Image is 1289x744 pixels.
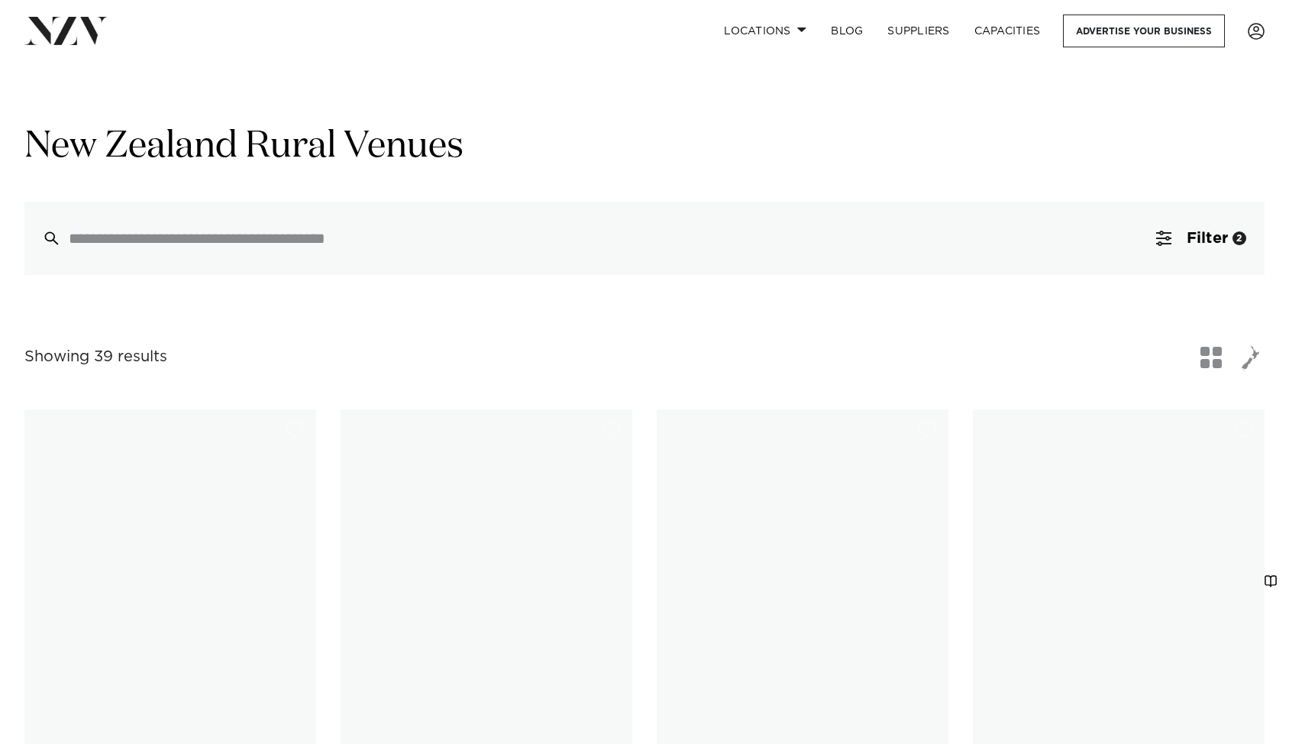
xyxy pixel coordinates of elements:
[24,17,108,44] img: nzv-logo.png
[24,123,1265,171] h1: New Zealand Rural Venues
[875,15,961,47] a: SUPPLIERS
[1187,231,1228,246] span: Filter
[962,15,1053,47] a: Capacities
[1063,15,1225,47] a: Advertise your business
[24,345,167,369] div: Showing 39 results
[1138,202,1265,275] button: Filter2
[712,15,819,47] a: Locations
[819,15,875,47] a: BLOG
[1232,231,1246,245] div: 2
